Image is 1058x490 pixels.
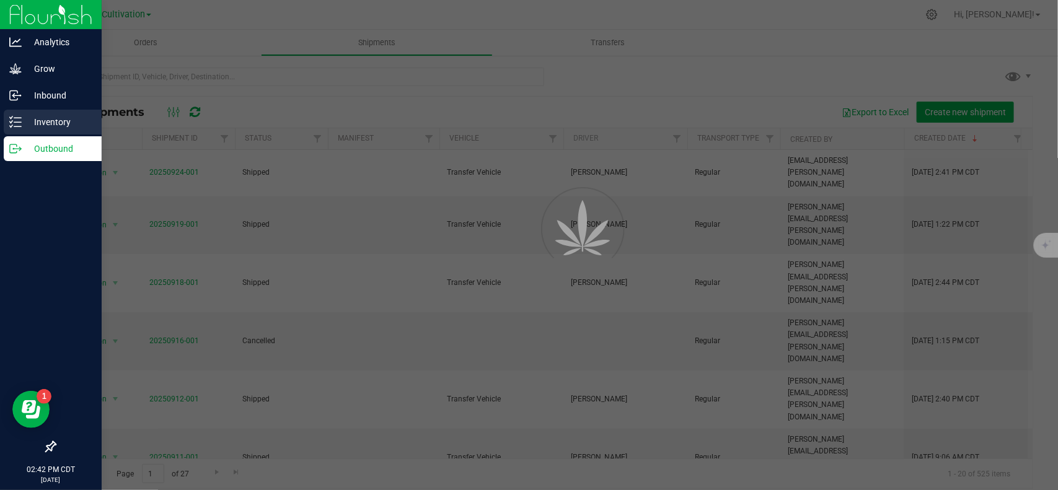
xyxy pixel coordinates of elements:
[22,35,96,50] p: Analytics
[37,389,51,404] iframe: Resource center unread badge
[6,475,96,484] p: [DATE]
[9,142,22,155] inline-svg: Outbound
[22,141,96,156] p: Outbound
[9,116,22,128] inline-svg: Inventory
[22,88,96,103] p: Inbound
[12,391,50,428] iframe: Resource center
[6,464,96,475] p: 02:42 PM CDT
[9,63,22,75] inline-svg: Grow
[22,115,96,129] p: Inventory
[9,36,22,48] inline-svg: Analytics
[22,61,96,76] p: Grow
[9,89,22,102] inline-svg: Inbound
